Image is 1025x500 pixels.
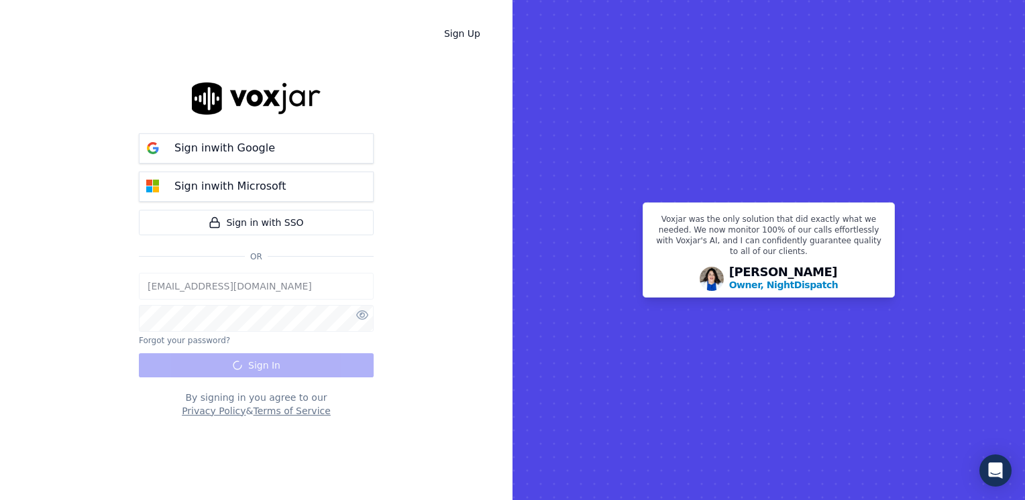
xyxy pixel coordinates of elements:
button: Sign inwith Microsoft [139,172,374,202]
div: By signing in you agree to our & [139,391,374,418]
div: Open Intercom Messenger [979,454,1012,487]
button: Forgot your password? [139,335,230,346]
span: Or [245,251,268,262]
p: Voxjar was the only solution that did exactly what we needed. We now monitor 100% of our calls ef... [651,214,886,262]
button: Privacy Policy [182,404,246,418]
a: Sign in with SSO [139,210,374,235]
a: Sign Up [433,21,491,46]
img: google Sign in button [140,135,166,162]
p: Sign in with Google [174,140,275,156]
img: Avatar [700,267,724,291]
button: Sign inwith Google [139,133,374,164]
button: Terms of Service [253,404,330,418]
input: Email [139,273,374,300]
img: microsoft Sign in button [140,173,166,200]
p: Sign in with Microsoft [174,178,286,194]
div: [PERSON_NAME] [729,266,839,292]
p: Owner, NightDispatch [729,278,839,292]
img: logo [192,82,321,114]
